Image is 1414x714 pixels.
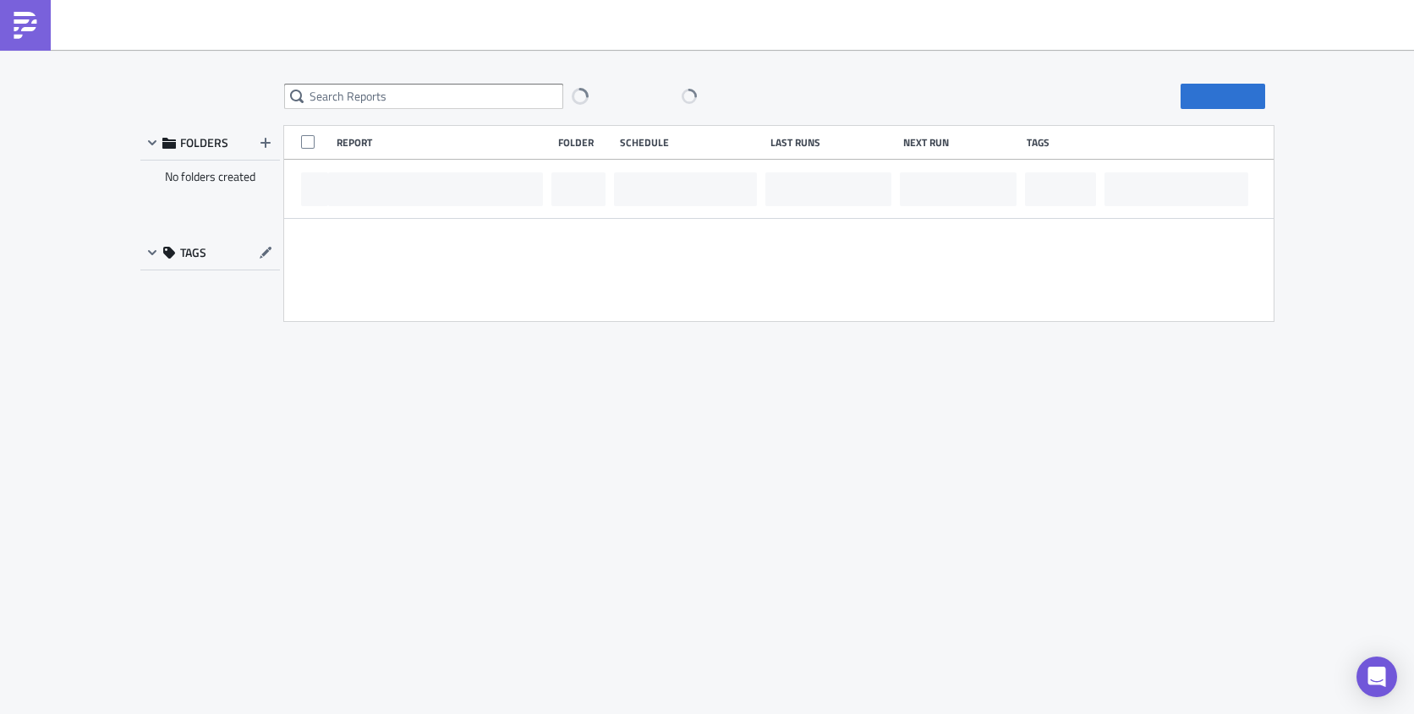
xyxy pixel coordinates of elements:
[1356,657,1397,697] div: Open Intercom Messenger
[180,135,228,150] span: FOLDERS
[180,245,206,260] span: TAGS
[770,136,895,149] div: Last Runs
[337,136,550,149] div: Report
[558,136,611,149] div: Folder
[284,84,563,109] input: Search Reports
[620,136,762,149] div: Schedule
[1027,136,1098,149] div: Tags
[140,161,280,193] div: No folders created
[12,12,39,39] img: PushMetrics
[903,136,1019,149] div: Next Run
